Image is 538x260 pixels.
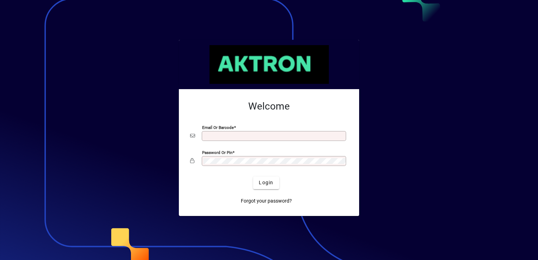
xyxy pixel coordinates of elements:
[190,100,348,112] h2: Welcome
[238,195,295,208] a: Forgot your password?
[241,197,292,205] span: Forgot your password?
[202,150,232,155] mat-label: Password or Pin
[253,177,279,189] button: Login
[259,179,273,186] span: Login
[202,125,234,130] mat-label: Email or Barcode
